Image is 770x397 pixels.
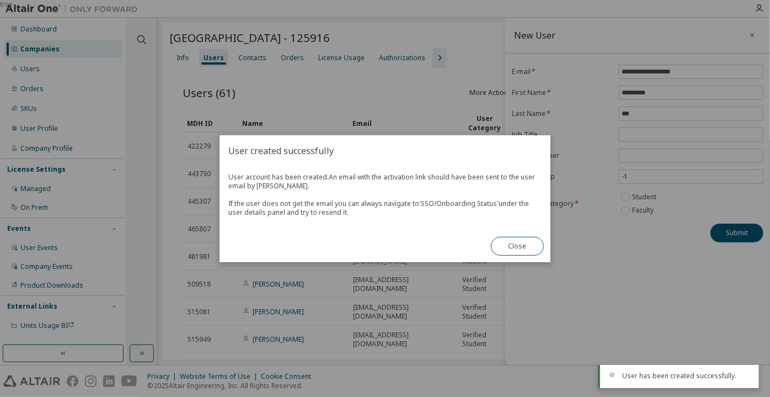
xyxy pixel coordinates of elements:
h2: User created successfully [220,135,550,166]
button: Close [491,237,544,256]
em: 'SSO/Onboarding Status' [419,199,499,208]
span: User account has been created. [228,173,542,217]
div: User has been created successfully. [622,372,750,380]
span: An email with the activation link should have been sent to the user email by [PERSON_NAME]. If th... [228,172,535,217]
